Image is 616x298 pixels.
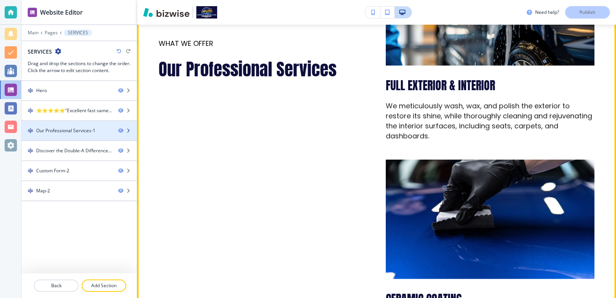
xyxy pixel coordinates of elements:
div: Map-2 [36,187,50,194]
div: DragHero [22,81,137,100]
span: FULL EXTERIOR & INTERIOR [386,77,495,94]
h2: Website Editor [40,8,83,17]
img: <p><span style="color: rgb(15, 15, 61);">CERAMIC COATING</span></p> [386,160,594,279]
div: DragOur Professional Services-1 [22,121,137,140]
div: Custom Form-2 [36,167,69,174]
div: Hero [36,87,47,94]
div: Our Professional Services-1 [36,127,95,134]
img: editor icon [28,8,37,17]
img: Drag [28,168,33,173]
p: Back [35,282,78,289]
span: WHAT WE OFFER [159,39,213,48]
p: We meticulously wash, wax, and polish the exterior to restore its shine, while thoroughly cleanin... [386,101,594,141]
img: Your Logo [196,6,217,19]
div: DragMap-2 [22,181,137,200]
p: Add Section [82,282,126,289]
img: Drag [28,188,33,194]
img: Drag [28,108,33,113]
button: SERVICES [64,30,92,36]
div: ⭐⭐⭐⭐⭐"Excellent fast same day service with good communication! Enrique & his team are the best!"-... [36,107,112,114]
h3: Need help? [535,9,559,16]
img: Bizwise Logo [143,8,189,17]
div: Drag⭐⭐⭐⭐⭐"Excellent fast same day service with good communication! [PERSON_NAME] & his team are t... [22,101,137,120]
p: SERVICES [68,30,88,35]
div: DragCustom Form-2 [22,161,137,180]
button: Main [28,30,38,35]
img: Drag [28,148,33,153]
button: Back [34,279,79,292]
span: Our Professional Services [159,56,336,82]
h2: SERVICES [28,47,52,56]
button: Add Section [82,279,126,292]
div: DragDiscover the Double-A Difference-1 [22,141,137,160]
h3: Drag and drop the sections to change the order. Click the arrow to edit section content. [28,60,131,74]
div: Discover the Double-A Difference-1 [36,147,112,154]
img: Drag [28,88,33,93]
button: Pages [45,30,58,35]
img: Drag [28,128,33,133]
